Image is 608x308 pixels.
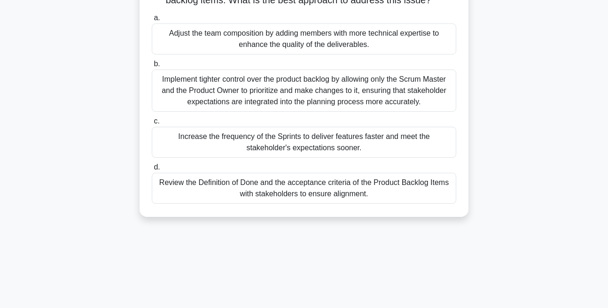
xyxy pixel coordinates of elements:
div: Increase the frequency of the Sprints to deliver features faster and meet the stakeholder's expec... [152,127,456,158]
span: a. [154,14,160,22]
div: Adjust the team composition by adding members with more technical expertise to enhance the qualit... [152,23,456,54]
span: b. [154,60,160,68]
div: Implement tighter control over the product backlog by allowing only the Scrum Master and the Prod... [152,69,456,112]
div: Review the Definition of Done and the acceptance criteria of the Product Backlog Items with stake... [152,173,456,204]
span: c. [154,117,159,125]
span: d. [154,163,160,171]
